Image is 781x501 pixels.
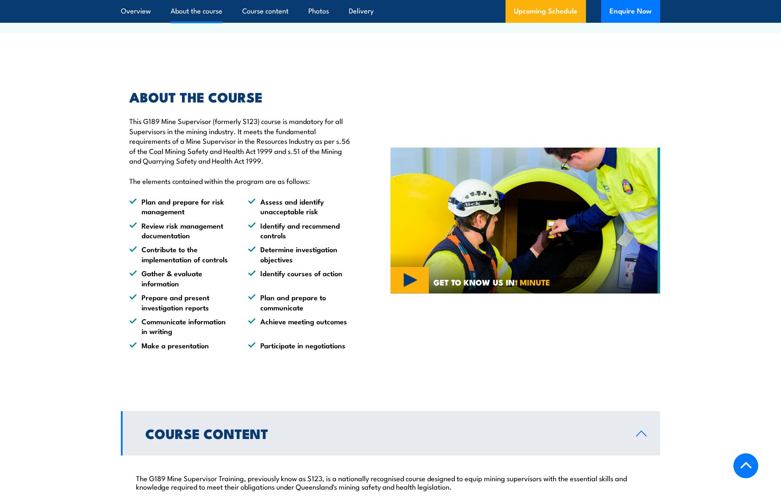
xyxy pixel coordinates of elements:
li: Achieve meeting outcomes [248,316,352,336]
li: Review risk management documentation [129,221,233,240]
li: Gather & evaluate information [129,268,233,288]
li: Plan and prepare to communicate [248,292,352,312]
li: Contribute to the implementation of controls [129,244,233,264]
span: GET TO KNOW US IN [433,278,550,286]
li: Prepare and present investigation reports [129,292,233,312]
h2: ABOUT THE COURSE [129,91,352,102]
p: This G189 Mine Supervisor (formerly S123) course is mandatory for all Supervisors in the mining i... [129,116,352,165]
h2: Course Content [145,427,623,439]
p: The G189 Mine Supervisor Training, previously know as S123, is a nationally recognised course des... [136,474,645,490]
p: The elements contained within the program are as follows: [129,176,352,186]
li: Identify and recommend controls [248,221,352,240]
li: Communicate information in writing [129,316,233,336]
li: Participate in negotiations [248,340,352,350]
li: Identify courses of action [248,268,352,288]
a: Course Content [121,411,660,455]
li: Assess and identify unacceptable risk [248,197,352,216]
li: Make a presentation [129,340,233,350]
li: Determine investigation objectives [248,244,352,264]
strong: 1 MINUTE [515,276,550,288]
li: Plan and prepare for risk management [129,197,233,216]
